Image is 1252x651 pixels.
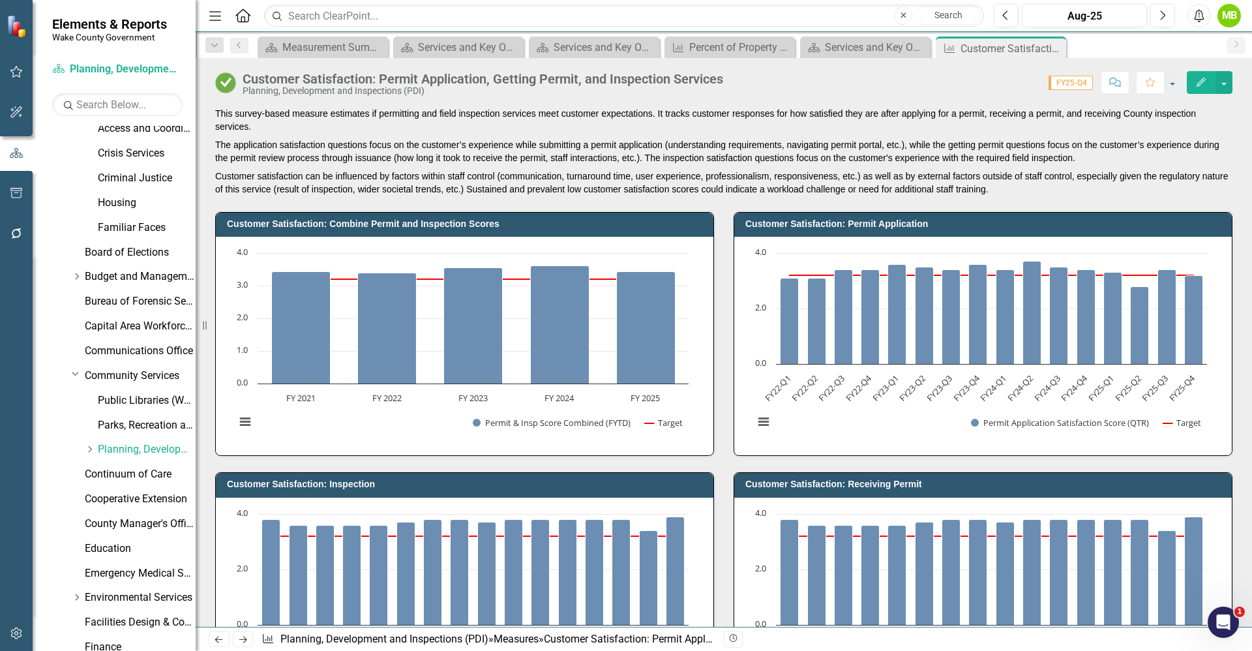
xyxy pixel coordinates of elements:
iframe: Intercom live chat [1208,607,1239,638]
a: Services and Key Operating Measures [396,39,520,55]
path: FY23-Q1, 3.6. Inspection Satisfaction Score (QTR). [888,525,906,625]
button: Show Target [1163,417,1202,429]
path: FY23-Q1, 3.6. Inspection Satisfaction Score (QTR). [370,525,388,625]
div: Customer Satisfaction: Permit Application, Getting Permit, and Inspection Services [961,40,1063,57]
span: Elements & Reports [52,16,167,32]
path: FY 2021, 3.43333333. Permit & Insp Score Combined (FYTD). [272,272,331,384]
h3: Customer Satisfaction: Combine Permit and Inspection Scores [227,219,707,229]
path: FY 2024, 3.61666666. Permit & Insp Score Combined (FYTD). [531,266,589,384]
a: Planning, Development and Inspections (PDI) [280,633,488,645]
path: FY22-Q3, 3.6. Inspection Satisfaction Score (QTR). [835,525,853,625]
text: FY23-Q1 [870,372,901,403]
text: FY 2024 [544,392,574,404]
path: FY24-Q3, 3.8. Inspection Satisfaction Score (QTR). [1050,519,1068,625]
div: Chart. Highcharts interactive chart. [747,247,1219,442]
path: FY22-Q1, 3.8. Inspection Satisfaction Score (QTR). [781,519,799,625]
path: FY23-Q3, 3.4. Permit Application Satisfaction Score (QTR). [942,270,961,365]
path: FY24-Q4, 3.4. Permit Application Satisfaction Score (QTR). [1077,270,1095,365]
div: Percent of Property Tax Revenue Collected [689,39,792,55]
a: Familiar Faces [98,220,196,235]
a: Facilities Design & Construction [85,615,196,630]
text: FY22-Q3 [816,372,847,403]
input: Search ClearPoint... [264,5,984,27]
path: FY25-Q3, 3.4. Inspection Satisfaction Score (QTR). [1158,530,1176,625]
path: FY24-Q2, 3.7. Permit Application Satisfaction Score (QTR). [1023,262,1041,365]
button: View chart menu, Chart [754,413,773,431]
a: Board of Elections [85,245,196,260]
a: Percent of Property Tax Revenue Collected [668,39,792,55]
path: FY22-Q3, 3.4. Permit Application Satisfaction Score (QTR). [835,270,853,365]
text: 2.0 [237,562,248,574]
a: Measurement Summary [261,39,385,55]
button: View chart menu, Chart [236,413,254,431]
text: FY23-Q2 [897,372,927,403]
path: FY25-Q1, 3.8. Inspection Satisfaction Score (QTR). [1104,519,1122,625]
text: FY24-Q1 [977,372,1008,403]
p: This survey-based measure estimates if permitting and field inspection services meet customer exp... [215,107,1232,136]
g: Inspection Satisfaction Score (QTR), series 1 of 2. Bar series with 16 bars. [262,517,685,625]
a: Public Libraries (WCPL) [98,393,196,408]
path: FY23-Q3, 3.8. Inspection Satisfaction Score (QTR). [942,519,961,625]
a: County Manager's Office [85,517,196,532]
a: Criminal Justice [98,171,196,186]
text: FY22-Q2 [789,372,820,403]
path: FY25-Q2, 3.8. Inspection Satisfaction Score (QTR). [612,519,631,625]
button: Search [916,7,981,25]
path: FY 2025, 3.43333333. Permit & Insp Score Combined (FYTD). [617,272,676,384]
a: Access and Coordination [98,121,196,136]
img: On Track [215,72,236,93]
text: 4.0 [237,507,248,519]
a: Crisis Services [98,146,196,161]
path: FY24-Q3, 3.8. Inspection Satisfaction Score (QTR). [531,519,550,625]
small: Wake County Government [52,32,167,42]
path: FY25-Q2, 2.8. Permit Application Satisfaction Score (QTR). [1131,287,1149,365]
button: Show Target [645,417,683,429]
button: Aug-25 [1022,4,1147,27]
img: ClearPoint Strategy [7,15,29,38]
div: Services and Key Operating Measures [825,39,927,55]
path: FY22-Q2, 3.6. Inspection Satisfaction Score (QTR). [808,525,826,625]
path: FY24-Q4, 3.8. Inspection Satisfaction Score (QTR). [559,519,577,625]
div: Chart. Highcharts interactive chart. [229,247,700,442]
a: Community Services [85,369,196,384]
text: FY23-Q3 [924,372,955,403]
g: Target, series 2 of 2. Line with 16 data points. [787,273,1197,278]
span: 1 [1234,607,1245,617]
path: FY22-Q4, 3.6. Inspection Satisfaction Score (QTR). [343,525,361,625]
svg: Interactive chart [229,247,695,442]
text: FY 2022 [372,392,402,404]
text: FY25-Q1 [1086,372,1116,403]
g: Inspection Satisfaction Score (QTR), series 1 of 2. Bar series with 16 bars. [781,517,1203,625]
a: Communications Office [85,344,196,359]
a: Budget and Management Services [85,269,196,284]
div: » » [261,632,714,647]
path: FY23-Q3, 3.8. Inspection Satisfaction Score (QTR). [424,519,442,625]
text: 0.0 [237,618,248,629]
text: FY 2025 [631,392,660,404]
div: Planning, Development and Inspections (PDI) [243,86,723,96]
path: FY23-Q2, 3.7. Inspection Satisfaction Score (QTR). [916,522,934,625]
p: The application satisfaction questions focus on the customer’s experience while submitting a perm... [215,136,1232,167]
span: Search [934,10,962,20]
text: 2.0 [755,562,766,574]
a: Parks, Recreation and Open Space (PROS) [98,418,196,433]
path: FY23-Q4, 3.8. Inspection Satisfaction Score (QTR). [451,519,469,625]
a: Environmental Services [85,590,196,605]
path: FY25-Q4, 3.9. Inspection Satisfaction Score (QTR). [666,517,685,625]
text: FY23-Q4 [951,372,982,404]
a: Measures [494,633,539,645]
div: Services and Key Operating Measures [418,39,520,55]
path: FY22-Q1, 3.8. Inspection Satisfaction Score (QTR). [262,519,280,625]
path: FY25-Q2, 3.8. Inspection Satisfaction Score (QTR). [1131,519,1149,625]
a: Capital Area Workforce Development [85,319,196,334]
path: FY22-Q1, 3.1. Permit Application Satisfaction Score (QTR). [781,279,799,365]
text: 4.0 [755,507,766,519]
a: Housing [98,196,196,211]
button: MB [1217,4,1241,27]
span: FY25-Q4 [1049,76,1093,90]
a: Services and Key Operating Measures [532,39,656,55]
text: 3.0 [237,279,248,290]
h3: Customer Satisfaction: Receiving Permit [745,479,1225,489]
path: FY24-Q3, 3.5. Permit Application Satisfaction Score (QTR). [1050,267,1068,365]
path: FY 2023, 3.55833333. Permit & Insp Score Combined (FYTD). [444,268,503,384]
